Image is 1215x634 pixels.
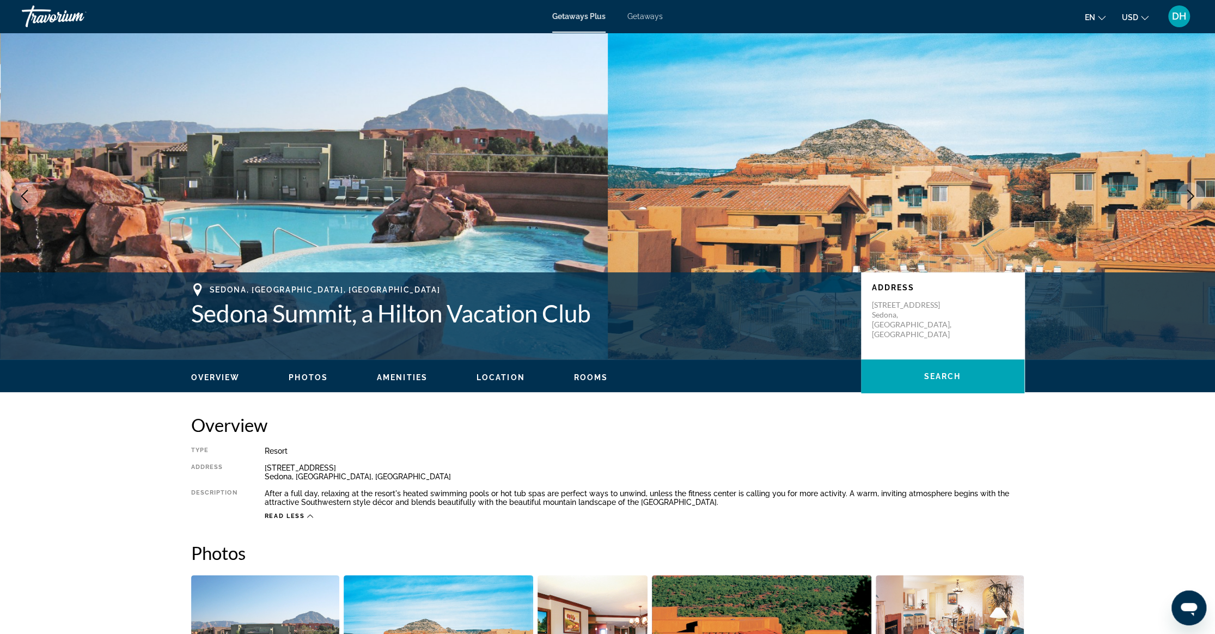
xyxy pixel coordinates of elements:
[265,489,1024,507] div: After a full day, relaxing at the resort's heated swimming pools or hot tub spas are perfect ways...
[1177,182,1204,210] button: Next image
[265,447,1024,455] div: Resort
[477,373,525,382] button: Location
[191,542,1024,564] h2: Photos
[377,373,428,382] span: Amenities
[265,513,305,520] span: Read less
[191,373,240,382] span: Overview
[289,373,328,382] span: Photos
[289,373,328,382] button: Photos
[872,283,1013,292] p: Address
[924,372,961,381] span: Search
[574,373,608,382] span: Rooms
[872,300,959,339] p: [STREET_ADDRESS] Sedona, [GEOGRAPHIC_DATA], [GEOGRAPHIC_DATA]
[1165,5,1193,28] button: User Menu
[1172,11,1186,22] span: DH
[191,489,237,507] div: Description
[265,512,314,520] button: Read less
[191,464,237,481] div: Address
[1171,590,1206,625] iframe: Button to launch messaging window
[191,299,850,327] h1: Sedona Summit, a Hilton Vacation Club
[265,464,1024,481] div: [STREET_ADDRESS] Sedona, [GEOGRAPHIC_DATA], [GEOGRAPHIC_DATA]
[191,447,237,455] div: Type
[627,12,663,21] a: Getaways
[11,182,38,210] button: Previous image
[574,373,608,382] button: Rooms
[1085,13,1095,22] span: en
[191,373,240,382] button: Overview
[861,359,1024,393] button: Search
[377,373,428,382] button: Amenities
[22,2,131,31] a: Travorium
[210,285,441,294] span: Sedona, [GEOGRAPHIC_DATA], [GEOGRAPHIC_DATA]
[1085,9,1106,25] button: Change language
[1122,13,1138,22] span: USD
[477,373,525,382] span: Location
[191,414,1024,436] h2: Overview
[552,12,606,21] a: Getaways Plus
[1122,9,1149,25] button: Change currency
